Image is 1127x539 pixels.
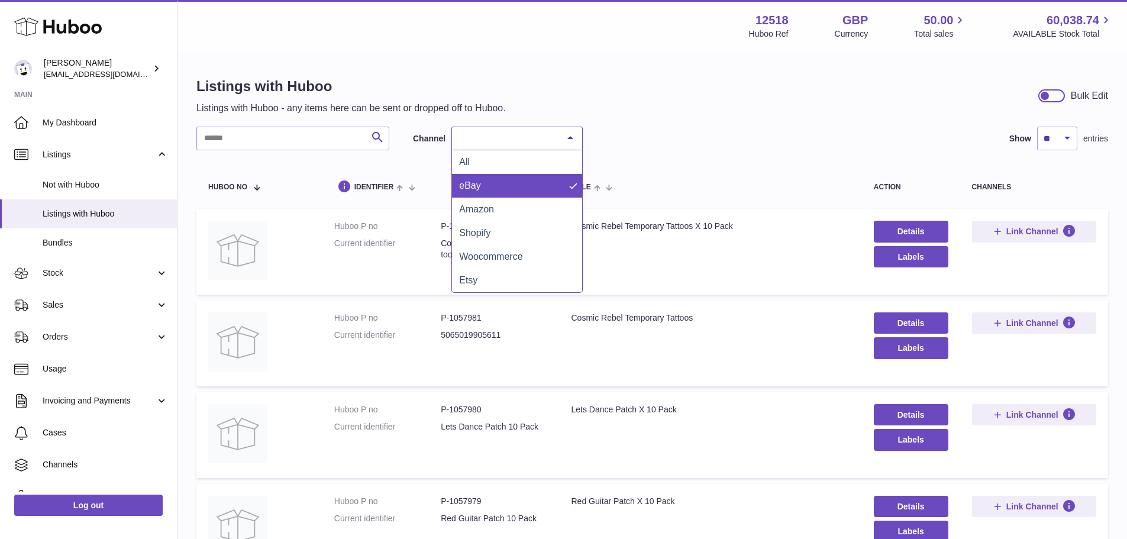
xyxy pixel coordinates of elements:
dd: P-1057982 [441,221,547,232]
dt: Huboo P no [334,312,441,324]
div: Currency [835,28,868,40]
span: All [459,157,470,167]
span: Stock [43,267,156,279]
button: Link Channel [972,312,1096,334]
button: Labels [874,429,948,450]
span: 60,038.74 [1047,12,1099,28]
a: 50.00 Total sales [914,12,967,40]
div: Cosmic Rebel Temporary Tattoos [571,312,850,324]
span: Link Channel [1006,501,1058,512]
img: internalAdmin-12518@internal.huboo.com [14,60,32,78]
dd: P-1057980 [441,404,547,415]
span: [EMAIL_ADDRESS][DOMAIN_NAME] [44,69,174,79]
div: Lets Dance Patch X 10 Pack [571,404,850,415]
button: Labels [874,246,948,267]
button: Labels [874,337,948,359]
dt: Huboo P no [334,221,441,232]
span: Woocommerce [459,251,522,262]
span: Amazon [459,204,494,214]
dt: Huboo P no [334,404,441,415]
span: Bundles [43,237,168,248]
span: Listings [43,149,156,160]
div: Bulk Edit [1071,89,1108,102]
span: AVAILABLE Stock Total [1013,28,1113,40]
div: Huboo Ref [749,28,789,40]
div: [PERSON_NAME] [44,57,150,80]
label: Show [1009,133,1031,144]
span: identifier [354,183,394,191]
dd: Cosmic Rebel Temporary Tattoos 10 Pack [441,238,547,260]
div: Red Guitar Patch X 10 Pack [571,496,850,507]
a: Details [874,221,948,242]
span: Etsy [459,275,477,285]
button: Link Channel [972,496,1096,517]
div: channels [972,183,1096,191]
strong: 12518 [755,12,789,28]
img: Cosmic Rebel Temporary Tattoos [208,312,267,372]
dd: 5065019905611 [441,330,547,341]
a: 60,038.74 AVAILABLE Stock Total [1013,12,1113,40]
span: Channels [43,459,168,470]
div: Cosmic Rebel Temporary Tattoos X 10 Pack [571,221,850,232]
strong: GBP [842,12,868,28]
span: Sales [43,299,156,311]
span: Total sales [914,28,967,40]
span: Huboo no [208,183,247,191]
span: Usage [43,363,168,375]
img: Lets Dance Patch X 10 Pack [208,404,267,463]
a: Log out [14,495,163,516]
dd: P-1057979 [441,496,547,507]
span: Orders [43,331,156,343]
span: Invoicing and Payments [43,395,156,406]
div: action [874,183,948,191]
label: Channel [413,133,445,144]
span: entries [1083,133,1108,144]
span: Link Channel [1006,226,1058,237]
dt: Current identifier [334,238,441,260]
span: Link Channel [1006,318,1058,328]
button: Link Channel [972,221,1096,242]
span: Shopify [459,228,490,238]
span: eBay [459,180,480,191]
span: Settings [43,491,168,502]
h1: Listings with Huboo [196,77,506,96]
a: Details [874,404,948,425]
span: My Dashboard [43,117,168,128]
span: 50.00 [923,12,953,28]
dt: Current identifier [334,421,441,433]
span: Not with Huboo [43,179,168,191]
dd: P-1057981 [441,312,547,324]
dd: Lets Dance Patch 10 Pack [441,421,547,433]
span: Cases [43,427,168,438]
a: Details [874,312,948,334]
img: Cosmic Rebel Temporary Tattoos X 10 Pack [208,221,267,280]
dt: Huboo P no [334,496,441,507]
span: Listings with Huboo [43,208,168,220]
p: Listings with Huboo - any items here can be sent or dropped off to Huboo. [196,102,506,115]
a: Details [874,496,948,517]
dt: Current identifier [334,330,441,341]
span: Link Channel [1006,409,1058,420]
button: Link Channel [972,404,1096,425]
dd: Red Guitar Patch 10 Pack [441,513,547,524]
dt: Current identifier [334,513,441,524]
